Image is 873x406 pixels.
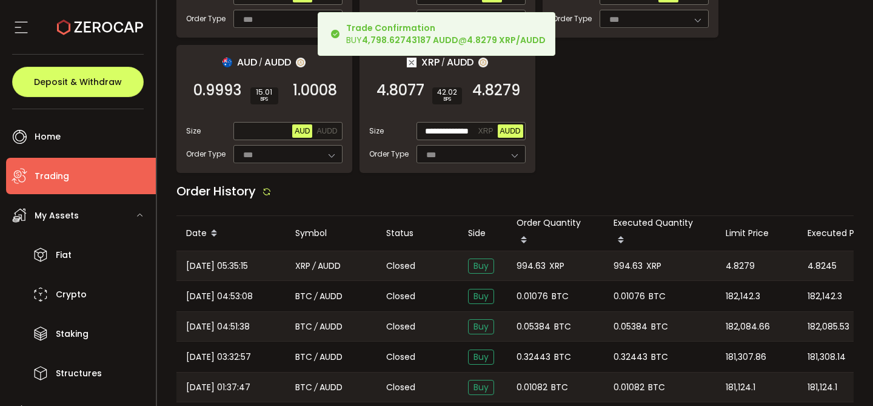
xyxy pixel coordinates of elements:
[808,289,842,303] span: 182,142.3
[186,320,250,334] span: [DATE] 04:51:38
[716,226,798,240] div: Limit Price
[314,289,318,303] em: /
[500,127,521,135] span: AUDD
[186,381,250,394] span: [DATE] 01:37:47
[554,320,571,334] span: BTC
[726,350,766,364] span: 181,307.86
[808,381,837,394] span: 181,124.1
[468,319,494,334] span: Buy
[549,259,564,273] span: XRP
[56,286,87,303] span: Crypto
[648,381,665,394] span: BTC
[441,57,445,68] em: /
[808,259,837,273] span: 4.8245
[614,289,645,303] span: 0.01076
[35,207,79,225] span: My Assets
[554,350,571,364] span: BTC
[319,320,343,334] span: AUDD
[296,58,306,67] img: zuPXiwguUFiBOIQyqLOiXsnnNitlx7q4LCwEbLHADjIpTka+Lip0HH8D0VTrd02z+wEAAAAASUVORK5CYII=
[346,22,546,46] div: BUY @
[517,320,550,334] span: 0.05384
[362,34,458,46] b: 4,798.62743187 AUDD
[651,320,668,334] span: BTC
[295,127,310,135] span: AUD
[56,325,89,343] span: Staking
[176,183,256,200] span: Order History
[35,128,61,146] span: Home
[259,57,263,68] em: /
[176,223,286,244] div: Date
[369,126,384,137] span: Size
[468,380,494,395] span: Buy
[292,124,312,138] button: AUD
[812,348,873,406] iframe: Chat Widget
[295,350,312,364] span: BTC
[437,96,457,103] i: BPS
[498,124,523,138] button: AUDD
[386,381,415,394] span: Closed
[186,350,251,364] span: [DATE] 03:32:57
[295,381,312,394] span: BTC
[726,259,755,273] span: 4.8279
[386,290,415,303] span: Closed
[517,289,548,303] span: 0.01076
[614,381,644,394] span: 0.01082
[319,381,343,394] span: AUDD
[447,55,473,70] span: AUDD
[517,259,546,273] span: 994.63
[726,381,755,394] span: 181,124.1
[237,55,257,70] span: AUD
[186,259,248,273] span: [DATE] 05:35:15
[651,350,668,364] span: BTC
[517,350,550,364] span: 0.32443
[614,320,647,334] span: 0.05384
[186,126,201,137] span: Size
[552,289,569,303] span: BTC
[186,13,226,24] span: Order Type
[186,289,253,303] span: [DATE] 04:53:08
[35,167,69,185] span: Trading
[255,89,273,96] span: 15.01
[386,320,415,333] span: Closed
[468,259,494,274] span: Buy
[604,216,716,251] div: Executed Quantity
[346,22,435,34] b: Trade Confirmation
[293,84,337,96] span: 1.0008
[34,78,122,86] span: Deposit & Withdraw
[517,381,547,394] span: 0.01082
[646,259,661,273] span: XRP
[649,289,666,303] span: BTC
[314,381,318,394] em: /
[468,350,494,365] span: Buy
[386,351,415,364] span: Closed
[319,350,343,364] span: AUDD
[808,350,846,364] span: 181,308.14
[421,55,440,70] span: XRP
[264,55,291,70] span: AUDD
[222,58,232,67] img: aud_portfolio.svg
[318,259,341,273] span: AUDD
[386,260,415,272] span: Closed
[56,246,72,264] span: Fiat
[369,149,409,160] span: Order Type
[286,226,376,240] div: Symbol
[458,226,507,240] div: Side
[551,381,568,394] span: BTC
[478,58,488,67] img: zuPXiwguUFiBOIQyqLOiXsnnNitlx7q4LCwEbLHADjIpTka+Lip0HH8D0VTrd02z+wEAAAAASUVORK5CYII=
[472,84,520,96] span: 4.8279
[193,84,241,96] span: 0.9993
[295,259,310,273] span: XRP
[255,96,273,103] i: BPS
[507,216,604,251] div: Order Quantity
[314,320,318,334] em: /
[614,259,643,273] span: 994.63
[476,124,496,138] button: XRP
[808,320,849,334] span: 182,085.53
[316,127,337,135] span: AUDD
[726,320,770,334] span: 182,084.66
[295,289,312,303] span: BTC
[312,259,316,273] em: /
[437,89,457,96] span: 42.02
[56,365,102,382] span: Structures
